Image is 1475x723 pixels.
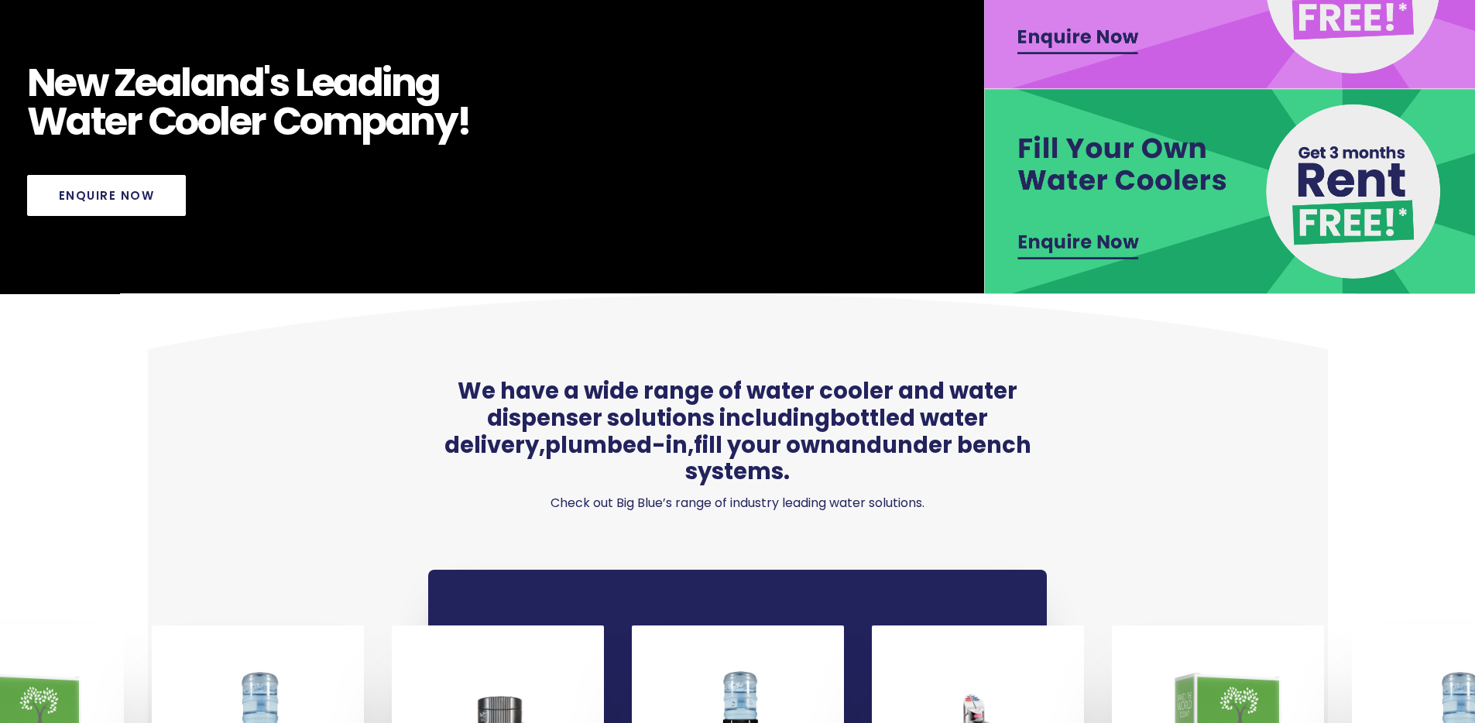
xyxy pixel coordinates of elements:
[382,63,391,102] span: i
[229,102,251,141] span: e
[694,430,835,461] a: fill your own
[457,102,471,141] span: !
[126,102,142,141] span: r
[386,102,410,141] span: a
[214,63,239,102] span: n
[273,102,300,141] span: C
[1373,621,1453,701] iframe: Chatbot
[91,102,105,141] span: t
[361,102,386,141] span: p
[415,63,440,102] span: g
[27,175,187,216] a: Enquire Now
[312,63,334,102] span: e
[148,102,176,141] span: C
[358,63,382,102] span: d
[175,102,197,141] span: o
[180,63,190,102] span: l
[66,102,91,141] span: a
[76,63,108,102] span: w
[114,63,135,102] span: Z
[239,63,264,102] span: d
[428,492,1047,514] p: Check out Big Blue’s range of industry leading water solutions.
[428,378,1047,485] span: We have a wide range of water cooler and water dispenser solutions including , , and .
[685,430,1031,488] a: under bench systems
[444,403,989,461] a: bottled water delivery
[27,102,67,141] span: W
[322,102,362,141] span: m
[135,63,156,102] span: e
[219,102,229,141] span: l
[54,63,76,102] span: e
[190,63,215,102] span: a
[410,102,434,141] span: n
[156,63,181,102] span: a
[295,63,312,102] span: L
[333,63,358,102] span: a
[434,102,458,141] span: y
[545,430,688,461] a: plumbed-in
[263,63,269,102] span: '
[27,63,55,102] span: N
[269,63,289,102] span: s
[300,102,322,141] span: o
[105,102,126,141] span: e
[250,102,266,141] span: r
[391,63,416,102] span: n
[197,102,220,141] span: o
